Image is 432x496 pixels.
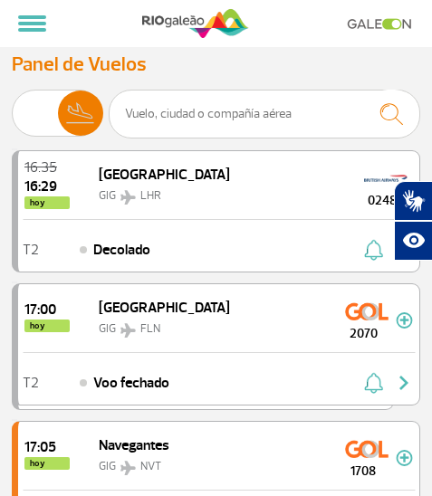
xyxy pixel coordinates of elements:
input: Vuelo, ciudad o compañía aérea [109,90,420,138]
img: sino-painel-voo.svg [364,372,383,394]
img: seta-direita-painel-voo.svg [393,372,415,394]
img: GOL Transportes Aereos [345,434,389,463]
div: Plugin de acessibilidade da Hand Talk. [394,181,432,261]
button: Abrir tradutor de língua de sinais. [394,181,432,221]
span: 0248 [350,191,415,210]
span: GIG [99,321,116,336]
img: mais-info-painel-voo.svg [396,312,413,329]
span: Decolado [93,239,150,261]
span: 2070 [331,324,396,343]
img: sino-painel-voo.svg [364,239,383,261]
img: slider-embarque [13,91,58,136]
button: Abrir recursos assistivos. [394,221,432,261]
span: GIG [99,188,116,203]
span: hoy [24,196,70,209]
span: GIG [99,459,116,473]
img: British Airways [364,164,408,193]
span: FLN [140,321,160,336]
span: hoy [24,457,70,470]
span: Voo fechado [93,372,169,394]
img: mais-info-painel-voo.svg [396,450,413,466]
span: NVT [140,459,161,473]
span: 2025-08-28 17:00:00 [24,302,70,317]
span: 2025-08-28 16:29:44 [24,179,70,194]
span: [GEOGRAPHIC_DATA] [99,299,230,317]
span: hoy [24,320,70,332]
span: T2 [23,377,39,389]
span: LHR [140,188,161,203]
span: [GEOGRAPHIC_DATA] [99,166,230,184]
img: seta-direita-painel-voo.svg [393,239,415,261]
img: slider-desembarque [58,91,103,136]
span: Navegantes [99,436,169,454]
span: 2025-08-28 17:05:00 [24,440,70,454]
span: T2 [23,243,39,256]
span: 1708 [331,462,396,481]
span: 2025-08-28 16:35:00 [24,160,70,175]
h3: Panel de Vuelos [12,52,420,76]
img: GOL Transportes Aereos [345,297,389,326]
